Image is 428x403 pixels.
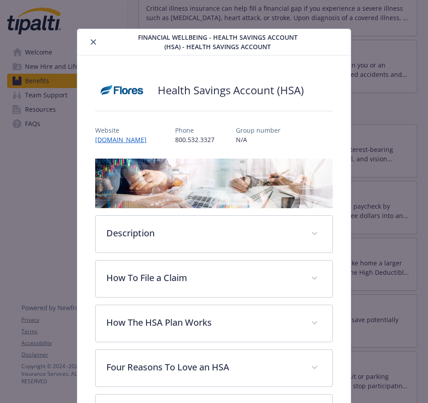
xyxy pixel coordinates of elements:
p: Four Reasons To Love an HSA [106,361,300,374]
span: Financial Wellbeing - Health Savings Account (HSA) - Health Savings Account [138,33,297,51]
p: 800.532.3327 [175,135,214,144]
p: N/A [236,135,281,144]
p: Description [106,227,300,240]
p: How The HSA Plan Works [106,316,300,329]
div: How The HSA Plan Works [96,305,332,342]
img: Flores and Associates [95,77,149,104]
div: Description [96,216,332,252]
p: How To File a Claim [106,271,300,285]
img: banner [95,159,332,208]
button: close [88,37,99,47]
h2: Health Savings Account (HSA) [158,83,304,98]
a: [DOMAIN_NAME] [95,135,154,144]
p: Group number [236,126,281,135]
p: Phone [175,126,214,135]
p: Website [95,126,154,135]
div: How To File a Claim [96,260,332,297]
div: Four Reasons To Love an HSA [96,350,332,386]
